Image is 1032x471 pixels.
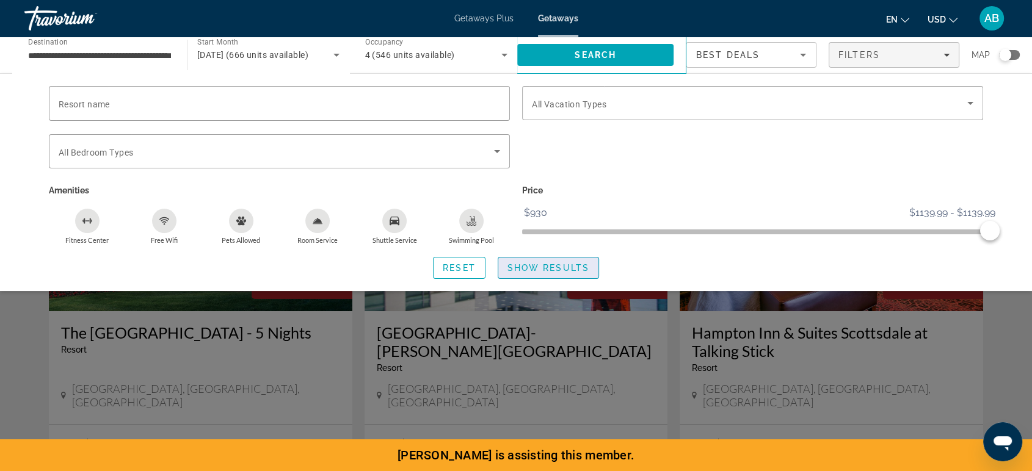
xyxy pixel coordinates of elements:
span: Fitness Center [65,236,109,244]
span: USD [928,15,946,24]
button: Change language [886,10,909,28]
span: All Vacation Types [532,99,606,109]
button: Reset [433,257,485,279]
input: Select destination [28,48,171,63]
span: Room Service [297,236,338,244]
span: Start Month [197,38,238,46]
span: Shuttle Service [372,236,417,244]
span: $930 [522,204,549,222]
span: Best Deals [696,50,760,60]
button: Search [517,44,674,66]
span: Free Wifi [151,236,178,244]
button: Swimming Pool [433,208,510,245]
span: Reset [443,263,476,273]
p: Price [522,182,983,199]
ngx-slider: ngx-slider [522,229,983,232]
span: Map [972,46,990,63]
span: All Bedroom Types [59,148,133,157]
a: Getaways [538,13,578,23]
a: Travorium [24,2,147,34]
span: Resort name [59,99,110,109]
iframe: Button to launch messaging window [983,422,1022,461]
mat-select: Sort by [696,48,806,62]
span: $1139.99 - $1139.99 [907,204,997,222]
span: [DATE] (666 units available) [197,50,308,60]
span: 4 (546 units available) [365,50,455,60]
button: User Menu [976,5,1008,31]
button: Show Results [498,257,599,279]
span: Pets Allowed [222,236,260,244]
button: Filters [829,42,959,68]
span: Filters [838,50,880,60]
span: ngx-slider-max [980,221,1000,240]
button: Fitness Center [49,208,126,245]
span: AB [984,12,999,24]
span: Destination [28,37,68,46]
span: Search [575,50,616,60]
span: Swimming Pool [449,236,494,244]
span: en [886,15,898,24]
button: Pets Allowed [203,208,280,245]
button: Change currency [928,10,958,28]
button: Room Service [279,208,356,245]
a: Getaways Plus [454,13,514,23]
span: [PERSON_NAME] is assisting this member. [398,448,634,462]
p: Amenities [49,182,510,199]
span: Show Results [507,263,589,273]
button: Shuttle Service [356,208,433,245]
button: Free Wifi [126,208,203,245]
span: Occupancy [365,38,404,46]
